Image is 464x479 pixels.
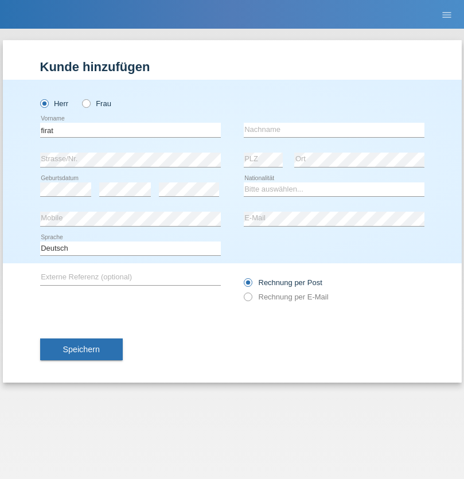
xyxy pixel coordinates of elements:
[244,278,322,287] label: Rechnung per Post
[244,293,329,301] label: Rechnung per E-Mail
[82,99,89,107] input: Frau
[63,345,100,354] span: Speichern
[441,9,453,21] i: menu
[82,99,111,108] label: Frau
[40,60,424,74] h1: Kunde hinzufügen
[40,99,48,107] input: Herr
[435,11,458,18] a: menu
[40,338,123,360] button: Speichern
[244,293,251,307] input: Rechnung per E-Mail
[40,99,69,108] label: Herr
[244,278,251,293] input: Rechnung per Post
